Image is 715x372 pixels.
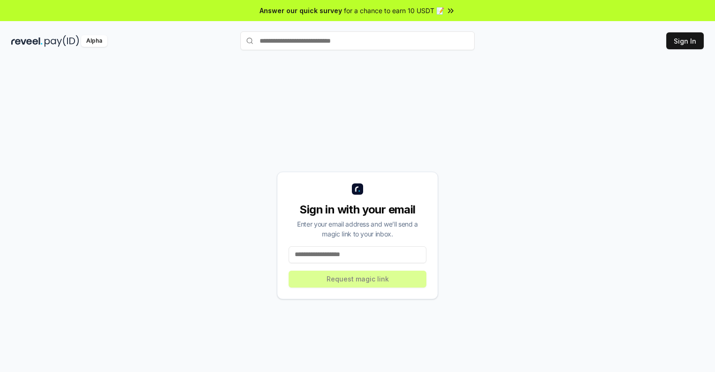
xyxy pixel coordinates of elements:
[45,35,79,47] img: pay_id
[289,219,426,239] div: Enter your email address and we’ll send a magic link to your inbox.
[81,35,107,47] div: Alpha
[344,6,444,15] span: for a chance to earn 10 USDT 📝
[666,32,704,49] button: Sign In
[352,183,363,195] img: logo_small
[260,6,342,15] span: Answer our quick survey
[11,35,43,47] img: reveel_dark
[289,202,426,217] div: Sign in with your email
